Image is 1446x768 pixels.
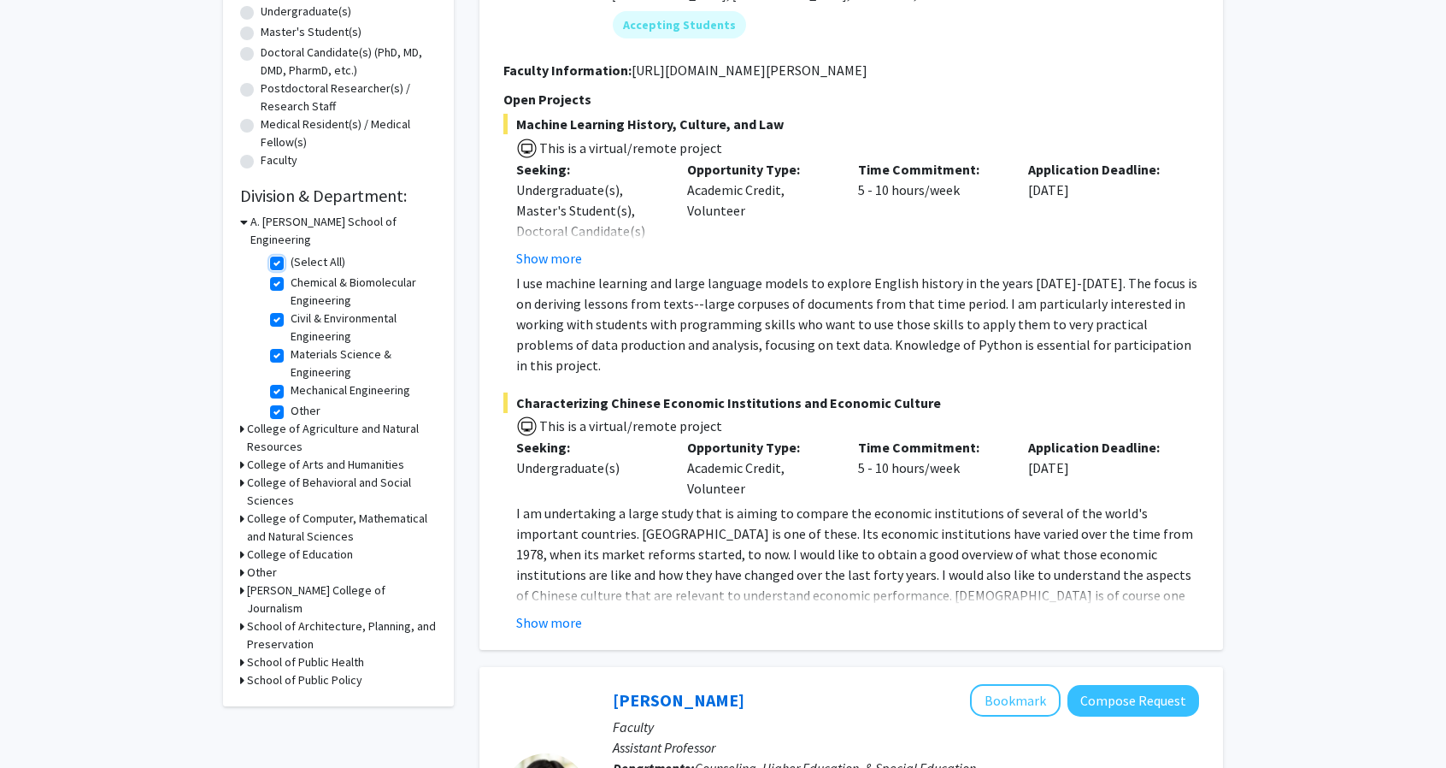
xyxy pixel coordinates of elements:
[261,23,361,41] label: Master's Student(s)
[538,139,722,157] span: This is a virtual/remote project
[247,456,404,474] h3: College of Arts and Humanities
[247,474,437,510] h3: College of Behavioral and Social Sciences
[503,89,1199,109] p: Open Projects
[503,393,1199,413] span: Characterizing Chinese Economic Institutions and Economic Culture
[1015,159,1186,269] div: [DATE]
[1028,437,1173,458] p: Application Deadline:
[516,437,661,458] p: Seeking:
[970,684,1061,717] button: Add Veronica Kang to Bookmarks
[261,3,351,21] label: Undergraduate(s)
[516,273,1199,375] p: I use machine learning and large language models to explore English history in the years [DATE]-[...
[613,689,744,711] a: [PERSON_NAME]
[247,671,362,689] h3: School of Public Policy
[1015,437,1186,499] div: [DATE]
[516,159,661,180] p: Seeking:
[516,612,582,633] button: Show more
[250,213,437,249] h3: A. [PERSON_NAME] School of Engineering
[613,737,1199,758] p: Assistant Professor
[858,437,1003,458] p: Time Commitment:
[516,503,1199,626] p: I am undertaking a large study that is aiming to compare the economic institutions of several of ...
[13,691,73,755] iframe: Chat
[1028,159,1173,180] p: Application Deadline:
[516,248,582,269] button: Show more
[613,11,746,38] mat-chip: Accepting Students
[247,653,364,671] h3: School of Public Health
[261,151,297,169] label: Faculty
[291,402,320,420] label: Other
[291,381,410,399] label: Mechanical Engineering
[516,458,661,478] div: Undergraduate(s)
[687,159,832,180] p: Opportunity Type:
[632,62,867,79] fg-read-more: [URL][DOMAIN_NAME][PERSON_NAME]
[261,44,437,80] label: Doctoral Candidate(s) (PhD, MD, DMD, PharmD, etc.)
[261,115,437,151] label: Medical Resident(s) / Medical Fellow(s)
[687,437,832,458] p: Opportunity Type:
[240,186,437,206] h2: Division & Department:
[247,582,437,617] h3: [PERSON_NAME] College of Journalism
[291,274,432,310] label: Chemical & Biomolecular Engineering
[503,62,632,79] b: Faculty Information:
[247,420,437,456] h3: College of Agriculture and Natural Resources
[613,717,1199,737] p: Faculty
[247,546,353,564] h3: College of Education
[247,510,437,546] h3: College of Computer, Mathematical and Natural Sciences
[291,253,345,271] label: (Select All)
[674,437,845,499] div: Academic Credit, Volunteer
[858,159,1003,180] p: Time Commitment:
[247,617,437,653] h3: School of Architecture, Planning, and Preservation
[845,159,1016,269] div: 5 - 10 hours/week
[516,180,661,282] div: Undergraduate(s), Master's Student(s), Doctoral Candidate(s) (PhD, MD, DMD, PharmD, etc.)
[674,159,845,269] div: Academic Credit, Volunteer
[538,417,722,434] span: This is a virtual/remote project
[1067,685,1199,717] button: Compose Request to Veronica Kang
[247,564,277,582] h3: Other
[845,437,1016,499] div: 5 - 10 hours/week
[261,80,437,115] label: Postdoctoral Researcher(s) / Research Staff
[503,114,1199,134] span: Machine Learning History, Culture, and Law
[291,346,432,381] label: Materials Science & Engineering
[291,310,432,346] label: Civil & Environmental Engineering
